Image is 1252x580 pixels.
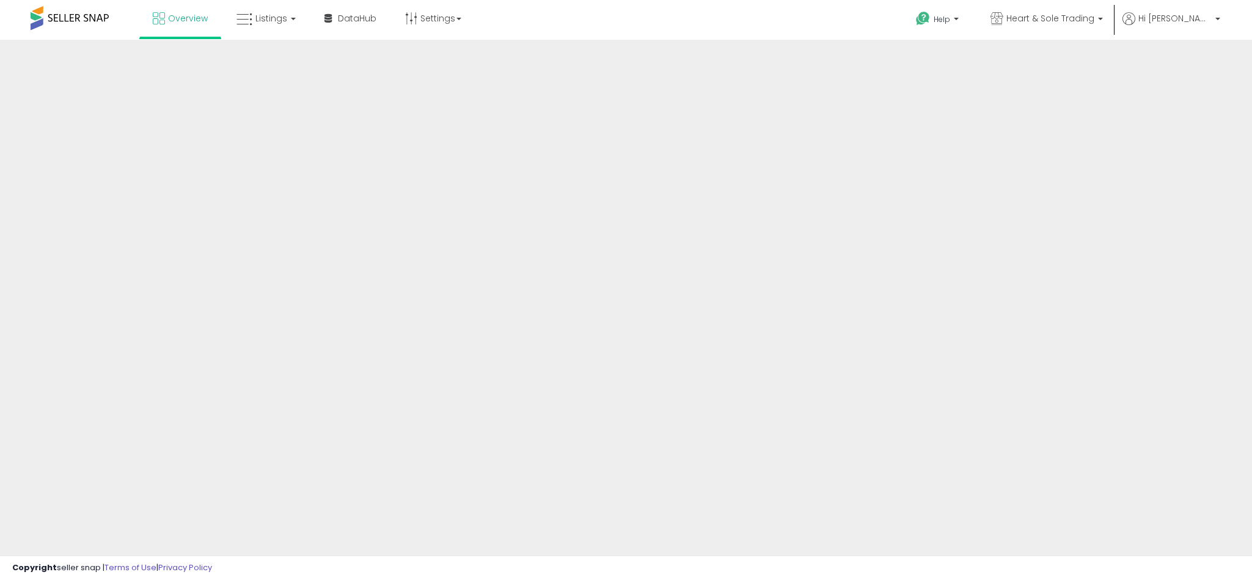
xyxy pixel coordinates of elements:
[1138,12,1212,24] span: Hi [PERSON_NAME]
[934,14,950,24] span: Help
[1122,12,1220,40] a: Hi [PERSON_NAME]
[338,12,376,24] span: DataHub
[915,11,931,26] i: Get Help
[906,2,971,40] a: Help
[168,12,208,24] span: Overview
[255,12,287,24] span: Listings
[1006,12,1094,24] span: Heart & Sole Trading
